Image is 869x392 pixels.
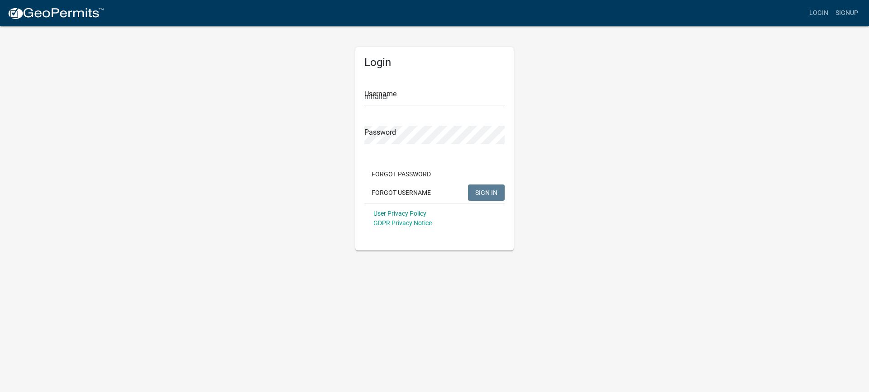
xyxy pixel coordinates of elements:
a: Signup [832,5,862,22]
a: Login [806,5,832,22]
button: SIGN IN [468,184,505,201]
button: Forgot Password [364,166,438,182]
button: Forgot Username [364,184,438,201]
span: SIGN IN [475,189,497,196]
a: GDPR Privacy Notice [373,219,432,227]
h5: Login [364,56,505,69]
a: User Privacy Policy [373,210,426,217]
